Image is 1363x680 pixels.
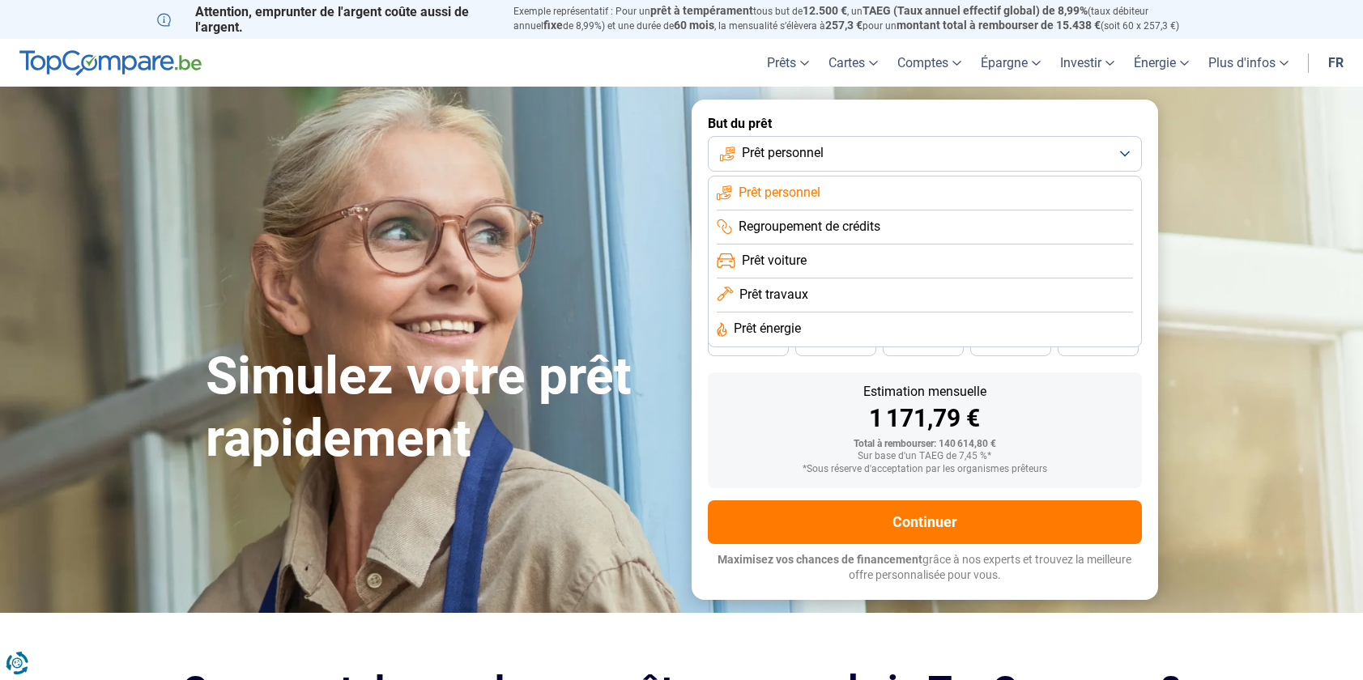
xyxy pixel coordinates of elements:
[730,339,766,349] span: 48 mois
[721,439,1129,450] div: Total à rembourser: 140 614,80 €
[739,286,808,304] span: Prêt travaux
[993,339,1029,349] span: 30 mois
[742,144,824,162] span: Prêt personnel
[803,4,847,17] span: 12.500 €
[739,218,880,236] span: Regroupement de crédits
[19,50,202,76] img: TopCompare
[734,320,801,338] span: Prêt énergie
[1199,39,1298,87] a: Plus d'infos
[708,136,1142,172] button: Prêt personnel
[739,184,820,202] span: Prêt personnel
[721,464,1129,475] div: *Sous réserve d'acceptation par les organismes prêteurs
[1124,39,1199,87] a: Énergie
[650,4,753,17] span: prêt à tempérament
[708,552,1142,584] p: grâce à nos experts et trouvez la meilleure offre personnalisée pour vous.
[157,4,494,35] p: Attention, emprunter de l'argent coûte aussi de l'argent.
[897,19,1101,32] span: montant total à rembourser de 15.438 €
[718,553,922,566] span: Maximisez vos chances de financement
[721,451,1129,462] div: Sur base d'un TAEG de 7,45 %*
[721,406,1129,431] div: 1 171,79 €
[674,19,714,32] span: 60 mois
[905,339,941,349] span: 36 mois
[513,4,1207,33] p: Exemple représentatif : Pour un tous but de , un (taux débiteur annuel de 8,99%) et une durée de ...
[206,346,672,470] h1: Simulez votre prêt rapidement
[708,500,1142,544] button: Continuer
[757,39,819,87] a: Prêts
[888,39,971,87] a: Comptes
[971,39,1050,87] a: Épargne
[721,385,1129,398] div: Estimation mensuelle
[1318,39,1353,87] a: fr
[863,4,1088,17] span: TAEG (Taux annuel effectif global) de 8,99%
[1080,339,1116,349] span: 24 mois
[742,252,807,270] span: Prêt voiture
[818,339,854,349] span: 42 mois
[543,19,563,32] span: fixe
[825,19,863,32] span: 257,3 €
[819,39,888,87] a: Cartes
[1050,39,1124,87] a: Investir
[708,116,1142,131] label: But du prêt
